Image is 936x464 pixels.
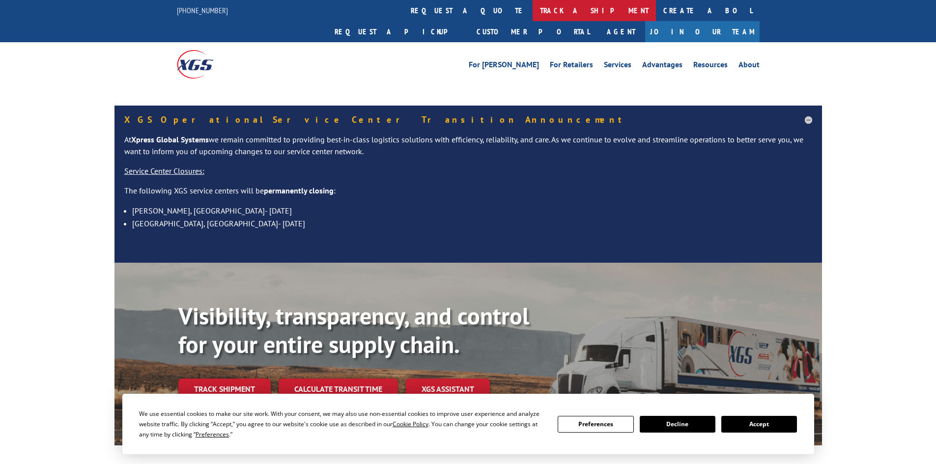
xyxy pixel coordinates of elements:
span: Preferences [196,430,229,438]
a: Request a pickup [327,21,469,42]
h5: XGS Operational Service Center Transition Announcement [124,115,812,124]
a: Track shipment [178,379,271,399]
a: Customer Portal [469,21,597,42]
a: Join Our Team [645,21,760,42]
a: About [738,61,760,72]
li: [GEOGRAPHIC_DATA], [GEOGRAPHIC_DATA]- [DATE] [132,217,812,230]
a: For [PERSON_NAME] [469,61,539,72]
b: Visibility, transparency, and control for your entire supply chain. [178,300,529,359]
a: Advantages [642,61,682,72]
u: Service Center Closures: [124,166,204,176]
a: Agent [597,21,645,42]
p: At we remain committed to providing best-in-class logistics solutions with efficiency, reliabilit... [124,134,812,165]
li: [PERSON_NAME], [GEOGRAPHIC_DATA]- [DATE] [132,204,812,217]
a: Services [604,61,631,72]
button: Preferences [558,416,633,433]
span: Cookie Policy [393,420,428,428]
p: The following XGS service centers will be : [124,185,812,205]
a: For Retailers [550,61,593,72]
div: Cookie Consent Prompt [122,394,814,454]
a: Resources [693,61,728,72]
strong: permanently closing [264,186,334,195]
div: We use essential cookies to make our site work. With your consent, we may also use non-essential ... [139,409,546,439]
a: XGS ASSISTANT [406,379,490,400]
strong: Xpress Global Systems [131,135,209,144]
a: Calculate transit time [279,379,398,400]
button: Accept [721,416,797,433]
a: [PHONE_NUMBER] [177,5,228,15]
button: Decline [640,416,715,433]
